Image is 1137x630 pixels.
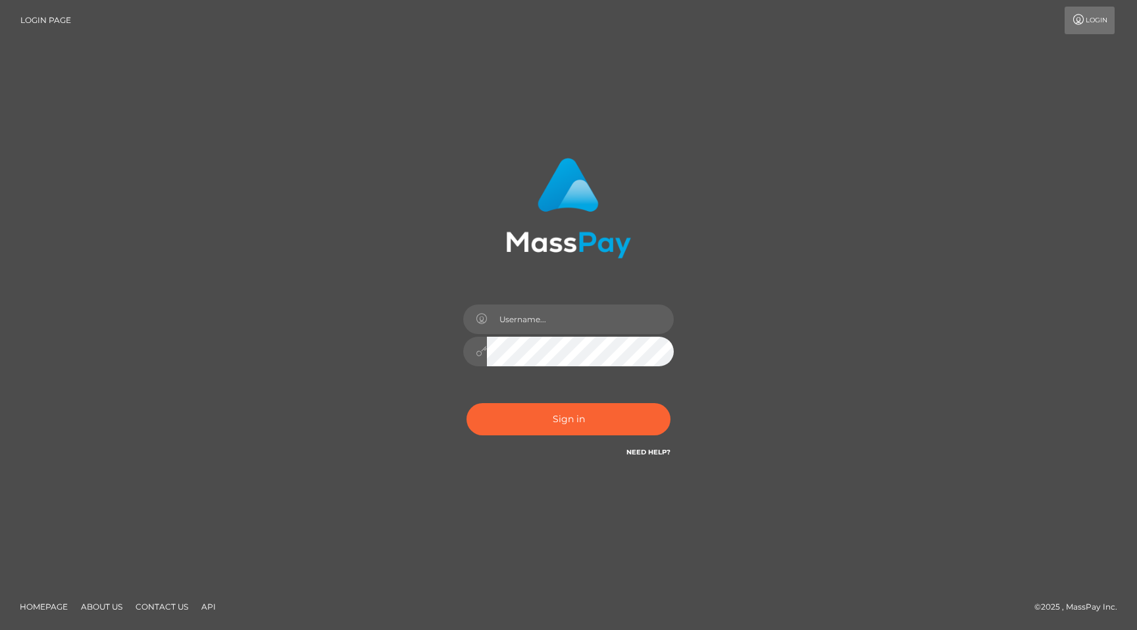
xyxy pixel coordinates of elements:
div: © 2025 , MassPay Inc. [1034,600,1127,614]
a: Contact Us [130,596,193,617]
a: Homepage [14,596,73,617]
img: MassPay Login [506,158,631,258]
input: Username... [487,304,674,334]
a: API [196,596,221,617]
a: Need Help? [626,448,670,456]
a: Login Page [20,7,71,34]
a: Login [1065,7,1115,34]
a: About Us [76,596,128,617]
button: Sign in [467,403,670,435]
